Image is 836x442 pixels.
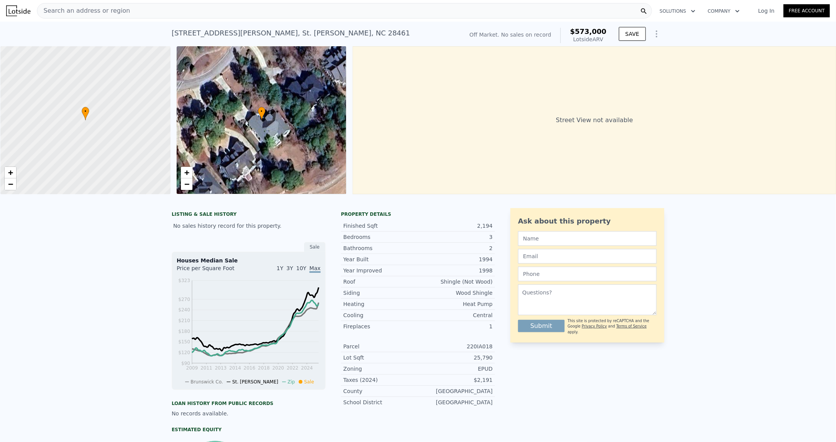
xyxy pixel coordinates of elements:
[184,179,189,189] span: −
[178,350,190,355] tspan: $120
[343,233,418,241] div: Bedrooms
[178,318,190,323] tspan: $210
[518,267,657,281] input: Phone
[184,168,189,177] span: +
[418,387,493,395] div: [GEOGRAPHIC_DATA]
[418,376,493,384] div: $2,191
[343,398,418,406] div: School District
[82,107,89,120] div: •
[172,219,326,233] div: No sales history record for this property.
[172,427,326,433] div: Estimated Equity
[301,365,313,371] tspan: 2024
[277,265,283,271] span: 1Y
[258,107,266,120] div: •
[654,4,702,18] button: Solutions
[181,167,192,178] a: Zoom in
[178,297,190,302] tspan: $270
[418,311,493,319] div: Central
[418,398,493,406] div: [GEOGRAPHIC_DATA]
[181,178,192,190] a: Zoom out
[244,365,256,371] tspan: 2016
[343,300,418,308] div: Heating
[518,320,565,332] button: Submit
[343,244,418,252] div: Bathrooms
[418,244,493,252] div: 2
[296,265,306,271] span: 10Y
[172,410,326,417] div: No records available.
[418,255,493,263] div: 1994
[8,168,13,177] span: +
[418,300,493,308] div: Heat Pump
[232,379,278,385] span: St. [PERSON_NAME]
[273,365,284,371] tspan: 2020
[470,31,551,39] div: Off Market. No sales on record
[178,308,190,313] tspan: $240
[343,376,418,384] div: Taxes (2024)
[343,278,418,286] div: Roof
[286,265,293,271] span: 3Y
[418,365,493,373] div: EPUD
[418,233,493,241] div: 3
[343,387,418,395] div: County
[343,323,418,330] div: Fireplaces
[181,361,190,366] tspan: $90
[570,35,607,43] div: Lotside ARV
[5,178,16,190] a: Zoom out
[343,365,418,373] div: Zoning
[177,264,249,277] div: Price per Square Foot
[6,5,30,16] img: Lotside
[304,242,326,252] div: Sale
[343,267,418,274] div: Year Improved
[418,289,493,297] div: Wood Shingle
[178,339,190,345] tspan: $150
[288,379,295,385] span: Zip
[418,354,493,361] div: 25,790
[258,365,270,371] tspan: 2018
[582,324,607,328] a: Privacy Policy
[343,289,418,297] div: Siding
[229,365,241,371] tspan: 2014
[343,222,418,230] div: Finished Sqft
[418,343,493,350] div: 220IA018
[215,365,227,371] tspan: 2013
[418,267,493,274] div: 1998
[619,27,646,41] button: SAVE
[570,27,607,35] span: $573,000
[343,311,418,319] div: Cooling
[518,216,657,227] div: Ask about this property
[304,379,314,385] span: Sale
[177,257,321,264] div: Houses Median Sale
[418,222,493,230] div: 2,194
[287,365,299,371] tspan: 2022
[343,354,418,361] div: Lot Sqft
[258,108,266,115] span: •
[568,318,657,335] div: This site is protected by reCAPTCHA and the Google and apply.
[309,265,321,273] span: Max
[418,323,493,330] div: 1
[518,249,657,264] input: Email
[5,167,16,178] a: Zoom in
[172,211,326,219] div: LISTING & SALE HISTORY
[172,400,326,407] div: Loan history from public records
[784,4,830,17] a: Free Account
[749,7,784,15] a: Log In
[418,278,493,286] div: Shingle (Not Wood)
[172,28,410,39] div: [STREET_ADDRESS][PERSON_NAME] , St. [PERSON_NAME] , NC 28461
[8,179,13,189] span: −
[178,329,190,334] tspan: $180
[649,26,664,42] button: Show Options
[343,343,418,350] div: Parcel
[616,324,647,328] a: Terms of Service
[37,6,130,15] span: Search an address or region
[702,4,746,18] button: Company
[186,365,198,371] tspan: 2009
[341,211,495,217] div: Property details
[178,278,190,283] tspan: $323
[191,379,223,385] span: Brunswick Co.
[82,108,89,115] span: •
[201,365,212,371] tspan: 2011
[518,231,657,246] input: Name
[343,255,418,263] div: Year Built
